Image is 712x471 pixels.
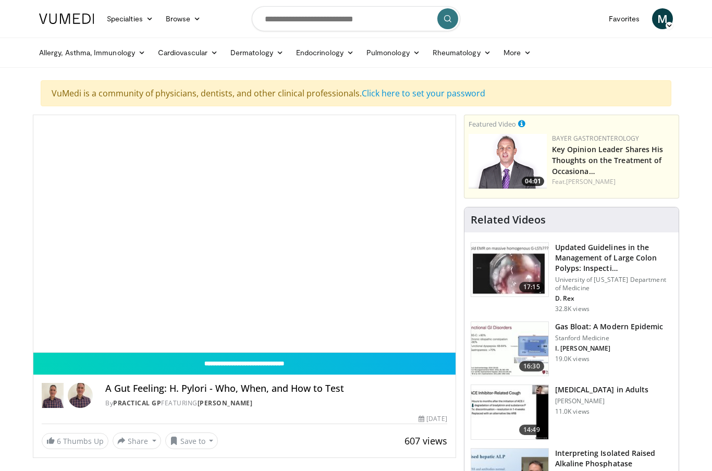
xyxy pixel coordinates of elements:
a: Favorites [603,8,646,29]
input: Search topics, interventions [252,6,460,31]
span: 607 views [404,435,447,447]
span: 17:15 [519,282,544,292]
img: Avatar [68,383,93,408]
span: 04:01 [522,177,544,186]
a: Specialties [101,8,159,29]
span: 16:30 [519,361,544,371]
a: Bayer Gastroenterology [552,134,640,143]
h4: Related Videos [471,214,546,226]
p: 11.0K views [555,407,590,416]
a: Key Opinion Leader Shares His Thoughts on the Treatment of Occasiona… [552,144,664,176]
img: 11950cd4-d248-4755-8b98-ec337be04c84.150x105_q85_crop-smart_upscale.jpg [471,385,548,439]
h3: Gas Bloat: A Modern Epidemic [555,321,664,332]
h4: A Gut Feeling: H. Pylori - Who, When, and How to Test [105,383,447,394]
p: I. [PERSON_NAME] [555,344,664,353]
a: M [652,8,673,29]
p: 19.0K views [555,355,590,363]
span: 6 [57,436,61,446]
a: [PERSON_NAME] [566,177,616,186]
a: 04:01 [469,134,547,189]
p: D. Rex [555,294,672,303]
p: 32.8K views [555,305,590,313]
div: [DATE] [419,414,447,424]
a: Rheumatology [426,42,497,63]
span: 14:49 [519,425,544,435]
a: Endocrinology [290,42,360,63]
img: VuMedi Logo [39,14,94,24]
a: 14:49 [MEDICAL_DATA] in Adults [PERSON_NAME] 11.0K views [471,385,672,440]
a: Browse [159,8,207,29]
a: Dermatology [224,42,290,63]
div: Feat. [552,177,674,187]
a: [PERSON_NAME] [198,399,253,407]
div: VuMedi is a community of physicians, dentists, and other clinical professionals. [41,80,671,106]
img: dfcfcb0d-b871-4e1a-9f0c-9f64970f7dd8.150x105_q85_crop-smart_upscale.jpg [471,243,548,297]
button: Share [113,432,161,449]
a: Allergy, Asthma, Immunology [33,42,152,63]
button: Save to [165,432,218,449]
img: 9828b8df-38ad-4333-b93d-bb657251ca89.png.150x105_q85_crop-smart_upscale.png [469,134,547,189]
a: Practical GP [113,399,161,407]
a: 16:30 Gas Bloat: A Modern Epidemic Stanford Medicine I. [PERSON_NAME] 19.0K views [471,321,672,377]
p: University of [US_STATE] Department of Medicine [555,276,672,292]
a: More [497,42,537,63]
small: Featured Video [469,119,516,129]
a: 6 Thumbs Up [42,433,108,449]
a: 17:15 Updated Guidelines in the Management of Large Colon Polyps: Inspecti… University of [US_STA... [471,242,672,313]
a: Pulmonology [360,42,426,63]
video-js: Video Player [33,115,456,353]
a: Click here to set your password [362,88,485,99]
p: Stanford Medicine [555,334,664,342]
h3: [MEDICAL_DATA] in Adults [555,385,648,395]
div: By FEATURING [105,399,447,408]
img: 480ec31d-e3c1-475b-8289-0a0659db689a.150x105_q85_crop-smart_upscale.jpg [471,322,548,376]
h3: Updated Guidelines in the Management of Large Colon Polyps: Inspecti… [555,242,672,274]
a: Cardiovascular [152,42,224,63]
img: Practical GP [42,383,64,408]
p: [PERSON_NAME] [555,397,648,405]
h3: Interpreting Isolated Raised Alkaline Phosphatase [555,448,672,469]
